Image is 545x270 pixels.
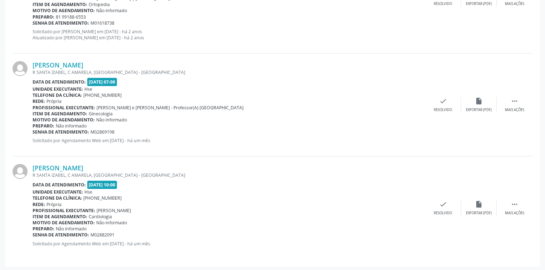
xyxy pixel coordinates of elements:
a: [PERSON_NAME] [33,164,83,172]
b: Data de atendimento: [33,79,86,85]
span: [DATE] 07:00 [87,78,117,86]
img: img [13,61,28,76]
div: Resolvido [434,1,452,6]
span: Não informado [96,220,127,226]
b: Motivo de agendamento: [33,220,95,226]
div: Exportar (PDF) [466,211,492,216]
b: Motivo de agendamento: [33,117,95,123]
span: M02869198 [90,129,114,135]
i: insert_drive_file [475,97,483,105]
span: Própria [46,201,62,207]
i: check [439,200,447,208]
img: img [13,164,28,179]
b: Motivo de agendamento: [33,7,95,14]
span: Própria [46,98,62,104]
span: Hse [84,86,92,92]
span: [PERSON_NAME] e [PERSON_NAME] - Professor(A) [GEOGRAPHIC_DATA] [97,105,244,111]
span: [PHONE_NUMBER] [83,195,122,201]
p: Solicitado por Agendamento Web em [DATE] - há um mês [33,137,425,144]
span: 81 99188-6553 [56,14,86,20]
b: Item de agendamento: [33,214,87,220]
b: Item de agendamento: [33,1,87,7]
i: insert_drive_file [475,200,483,208]
i: check [439,97,447,105]
b: Profissional executante: [33,207,95,214]
b: Preparo: [33,123,54,129]
b: Senha de atendimento: [33,20,89,26]
span: Não informado [56,226,87,232]
span: Hse [84,189,92,195]
div: Mais ações [505,1,524,6]
b: Unidade executante: [33,86,83,92]
span: Cardiologia [89,214,112,220]
i:  [511,200,519,208]
span: M01618738 [90,20,114,26]
div: R SANTA IZABEL, C AMARELA, [GEOGRAPHIC_DATA] - [GEOGRAPHIC_DATA] [33,69,425,75]
span: M02882091 [90,232,114,238]
div: Mais ações [505,107,524,112]
span: Não informado [96,7,127,14]
div: Resolvido [434,211,452,216]
b: Senha de atendimento: [33,232,89,238]
div: Mais ações [505,211,524,216]
a: [PERSON_NAME] [33,61,83,69]
b: Telefone da clínica: [33,195,82,201]
b: Data de atendimento: [33,182,86,188]
p: Solicitado por [PERSON_NAME] em [DATE] - há 2 anos Atualizado por [PERSON_NAME] em [DATE] - há 2 ... [33,29,425,41]
div: R SANTA IZABEL, C AMARELA, [GEOGRAPHIC_DATA] - [GEOGRAPHIC_DATA] [33,172,425,178]
span: Não informado [96,117,127,123]
span: [DATE] 10:00 [87,181,117,189]
b: Profissional executante: [33,105,95,111]
span: [PHONE_NUMBER] [83,92,122,98]
b: Senha de atendimento: [33,129,89,135]
span: Ortopedia [89,1,110,7]
div: Resolvido [434,107,452,112]
b: Item de agendamento: [33,111,87,117]
b: Rede: [33,98,45,104]
span: Não informado [56,123,87,129]
span: [PERSON_NAME] [97,207,131,214]
b: Rede: [33,201,45,207]
div: Exportar (PDF) [466,107,492,112]
b: Unidade executante: [33,189,83,195]
b: Preparo: [33,226,54,232]
i:  [511,97,519,105]
b: Preparo: [33,14,54,20]
p: Solicitado por Agendamento Web em [DATE] - há um mês [33,241,425,247]
span: Ginecologia [89,111,113,117]
b: Telefone da clínica: [33,92,82,98]
div: Exportar (PDF) [466,1,492,6]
